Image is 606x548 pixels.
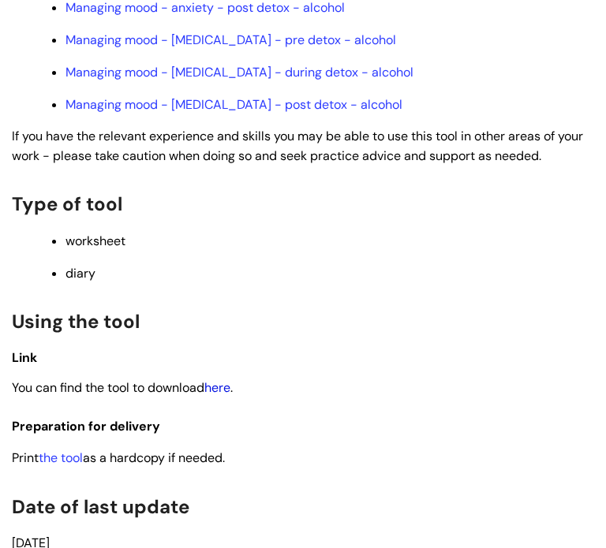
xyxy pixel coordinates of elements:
span: Using the tool [12,309,140,334]
span: diary [65,265,95,281]
a: Managing mood - [MEDICAL_DATA] - during detox - alcohol [65,64,413,80]
a: here [204,379,230,396]
span: worksheet [65,233,125,249]
span: Preparation for delivery [12,418,160,434]
a: Managing mood - [MEDICAL_DATA] - post detox - alcohol [65,96,402,113]
a: Managing mood - [MEDICAL_DATA] - pre detox - alcohol [65,32,396,48]
span: You can find the tool to download . [12,379,233,396]
span: Date of last update [12,494,189,519]
a: the tool [39,449,83,466]
span: Print as a hardcopy if needed. [12,449,225,466]
span: Link [12,349,37,366]
span: Type of tool [12,192,122,216]
span: If you have the relevant experience and skills you may be able to use this tool in other areas of... [12,128,583,164]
